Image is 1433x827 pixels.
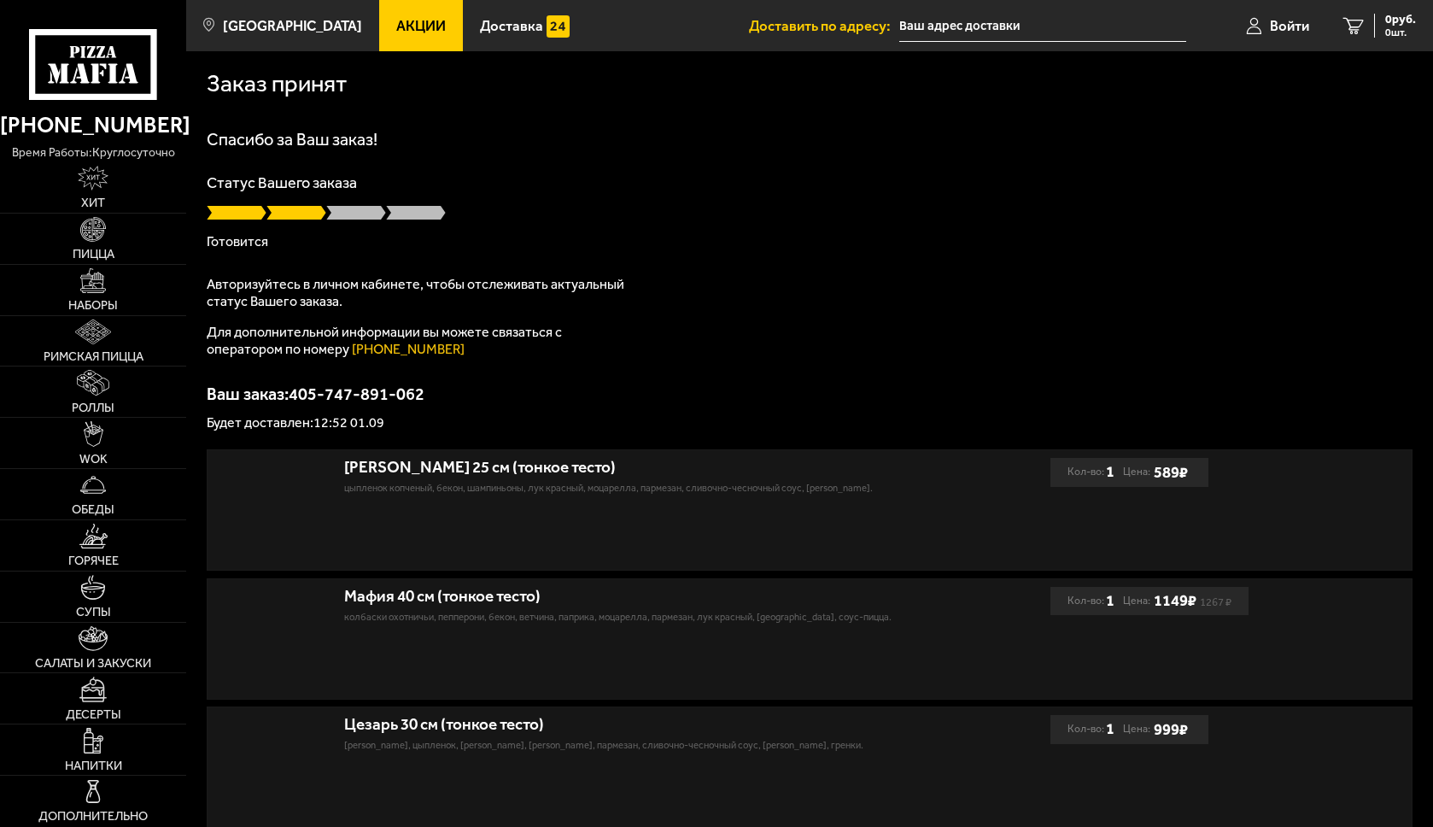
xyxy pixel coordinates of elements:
[344,738,910,753] p: [PERSON_NAME], цыпленок, [PERSON_NAME], [PERSON_NAME], пармезан, сливочно-чесночный соус, [PERSON...
[76,606,111,619] span: Супы
[65,760,122,772] span: Напитки
[72,503,114,516] span: Обеды
[72,402,114,414] span: Роллы
[223,19,362,33] span: [GEOGRAPHIC_DATA]
[73,248,114,261] span: Пицца
[1067,458,1114,487] div: Кол-во:
[1154,591,1196,610] b: 1149 ₽
[1106,587,1114,616] b: 1
[480,19,543,33] span: Доставка
[68,299,118,312] span: Наборы
[899,10,1186,42] input: Ваш адрес доставки
[1067,587,1114,616] div: Кол-во:
[1123,587,1150,616] span: Цена:
[1385,14,1416,26] span: 0 руб.
[38,810,148,823] span: Дополнительно
[396,19,446,33] span: Акции
[207,324,634,358] p: Для дополнительной информации вы можете связаться с оператором по номеру
[344,587,910,607] div: Мафия 40 см (тонкое тесто)
[66,708,121,721] span: Десерты
[44,350,143,363] span: Римская пицца
[68,554,119,567] span: Горячее
[749,19,899,33] span: Доставить по адресу:
[81,196,105,209] span: Хит
[1200,598,1231,606] s: 1267 ₽
[547,15,569,38] img: 15daf4d41897b9f0e9f617042186c801.svg
[35,657,151,670] span: Салаты и закуски
[1106,458,1114,487] b: 1
[1123,715,1150,744] span: Цена:
[207,276,634,310] p: Авторизуйтесь в личном кабинете, чтобы отслеживать актуальный статус Вашего заказа.
[1106,715,1114,744] b: 1
[207,72,347,96] h1: Заказ принят
[344,481,910,496] p: цыпленок копченый, бекон, шампиньоны, лук красный, моцарелла, пармезан, сливочно-чесночный соус, ...
[1154,720,1188,739] b: 999 ₽
[1123,458,1150,487] span: Цена:
[1154,463,1188,482] b: 589 ₽
[1270,19,1309,33] span: Войти
[79,453,108,466] span: WOK
[207,385,1413,402] p: Ваш заказ: 405-747-891-062
[1385,27,1416,38] span: 0 шт.
[344,610,910,625] p: колбаски охотничьи, пепперони, бекон, ветчина, паприка, моцарелла, пармезан, лук красный, [GEOGRA...
[207,175,1413,191] p: Статус Вашего заказа
[352,341,465,357] a: [PHONE_NUMBER]
[207,416,1413,430] p: Будет доставлен: 12:52 01.09
[207,235,1413,249] p: Готовится
[207,131,1413,148] h1: Спасибо за Ваш заказ!
[344,715,910,735] div: Цезарь 30 см (тонкое тесто)
[344,458,910,478] div: [PERSON_NAME] 25 см (тонкое тесто)
[1067,715,1114,744] div: Кол-во:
